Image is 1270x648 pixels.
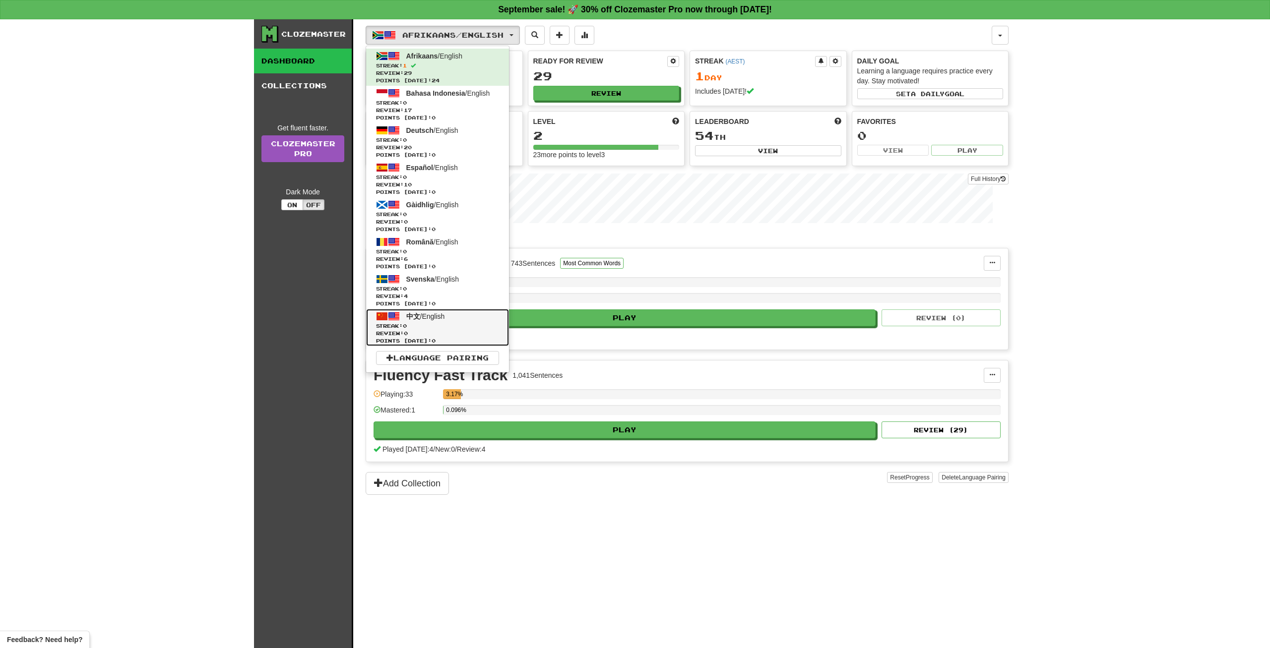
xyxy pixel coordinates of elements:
[403,174,407,180] span: 0
[433,445,435,453] span: /
[376,151,499,159] span: Points [DATE]: 0
[403,286,407,292] span: 0
[376,188,499,196] span: Points [DATE]: 0
[366,160,509,197] a: Español/EnglishStreak:0 Review:10Points [DATE]:0
[882,309,1001,326] button: Review (0)
[376,285,499,293] span: Streak:
[498,4,772,14] strong: September sale! 🚀 30% off Clozemaster Pro now through [DATE]!
[7,635,82,645] span: Open feedback widget
[560,258,624,269] button: Most Common Words
[403,323,407,329] span: 0
[857,117,1004,126] div: Favorites
[376,144,499,151] span: Review: 20
[533,150,680,160] div: 23 more points to level 3
[695,56,815,66] div: Streak
[525,26,545,45] button: Search sentences
[533,70,680,82] div: 29
[374,368,508,383] div: Fluency Fast Track
[695,128,714,142] span: 54
[376,263,499,270] span: Points [DATE]: 0
[403,211,407,217] span: 0
[254,73,352,98] a: Collections
[374,309,876,326] button: Play
[455,445,457,453] span: /
[382,445,433,453] span: Played [DATE]: 4
[366,26,520,45] button: Afrikaans/English
[376,107,499,114] span: Review: 17
[406,275,435,283] span: Svenska
[406,126,458,134] span: / English
[376,181,499,188] span: Review: 10
[695,69,704,83] span: 1
[672,117,679,126] span: Score more points to level up
[857,56,1004,66] div: Daily Goal
[695,86,841,96] div: Includes [DATE]!
[857,145,929,156] button: View
[857,129,1004,142] div: 0
[939,472,1009,483] button: DeleteLanguage Pairing
[376,77,499,84] span: Points [DATE]: 24
[533,129,680,142] div: 2
[857,88,1004,99] button: Seta dailygoal
[406,201,434,209] span: Gàidhlig
[281,29,346,39] div: Clozemaster
[376,255,499,263] span: Review: 6
[261,135,344,162] a: ClozemasterPro
[261,187,344,197] div: Dark Mode
[303,199,324,210] button: Off
[376,211,499,218] span: Streak:
[403,137,407,143] span: 0
[376,218,499,226] span: Review: 0
[695,117,749,126] span: Leaderboard
[511,258,556,268] div: 743 Sentences
[376,62,499,69] span: Streak:
[911,90,945,97] span: a daily
[406,52,438,60] span: Afrikaans
[406,89,465,97] span: Bahasa Indonesia
[931,145,1003,156] button: Play
[403,248,407,254] span: 0
[906,474,930,481] span: Progress
[446,389,460,399] div: 3.17%
[261,123,344,133] div: Get fluent faster.
[406,164,458,172] span: / English
[374,421,876,438] button: Play
[376,337,499,345] span: Points [DATE]: 0
[457,445,486,453] span: Review: 4
[376,330,499,337] span: Review: 0
[376,174,499,181] span: Streak:
[406,201,459,209] span: / English
[376,136,499,144] span: Streak:
[376,293,499,300] span: Review: 4
[512,370,563,380] div: 1,041 Sentences
[403,62,407,68] span: 1
[887,472,932,483] button: ResetProgress
[406,126,434,134] span: Deutsch
[376,114,499,121] span: Points [DATE]: 0
[376,69,499,77] span: Review: 29
[959,474,1006,481] span: Language Pairing
[435,445,455,453] span: New: 0
[376,226,499,233] span: Points [DATE]: 0
[406,275,459,283] span: / English
[254,49,352,73] a: Dashboard
[366,272,509,309] a: Svenska/EnglishStreak:0 Review:4Points [DATE]:0
[695,145,841,156] button: View
[366,197,509,235] a: Gàidhlig/EnglishStreak:0 Review:0Points [DATE]:0
[574,26,594,45] button: More stats
[366,309,509,346] a: 中文/EnglishStreak:0 Review:0Points [DATE]:0
[376,322,499,330] span: Streak:
[374,405,438,421] div: Mastered: 1
[281,199,303,210] button: On
[366,49,509,86] a: Afrikaans/EnglishStreak:1 Review:29Points [DATE]:24
[366,123,509,160] a: Deutsch/EnglishStreak:0 Review:20Points [DATE]:0
[406,312,445,320] span: / English
[533,86,680,101] button: Review
[406,312,420,320] span: 中文
[857,66,1004,86] div: Learning a language requires practice every day. Stay motivated!
[533,117,556,126] span: Level
[376,248,499,255] span: Streak:
[882,421,1001,438] button: Review (29)
[834,117,841,126] span: This week in points, UTC
[406,164,433,172] span: Español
